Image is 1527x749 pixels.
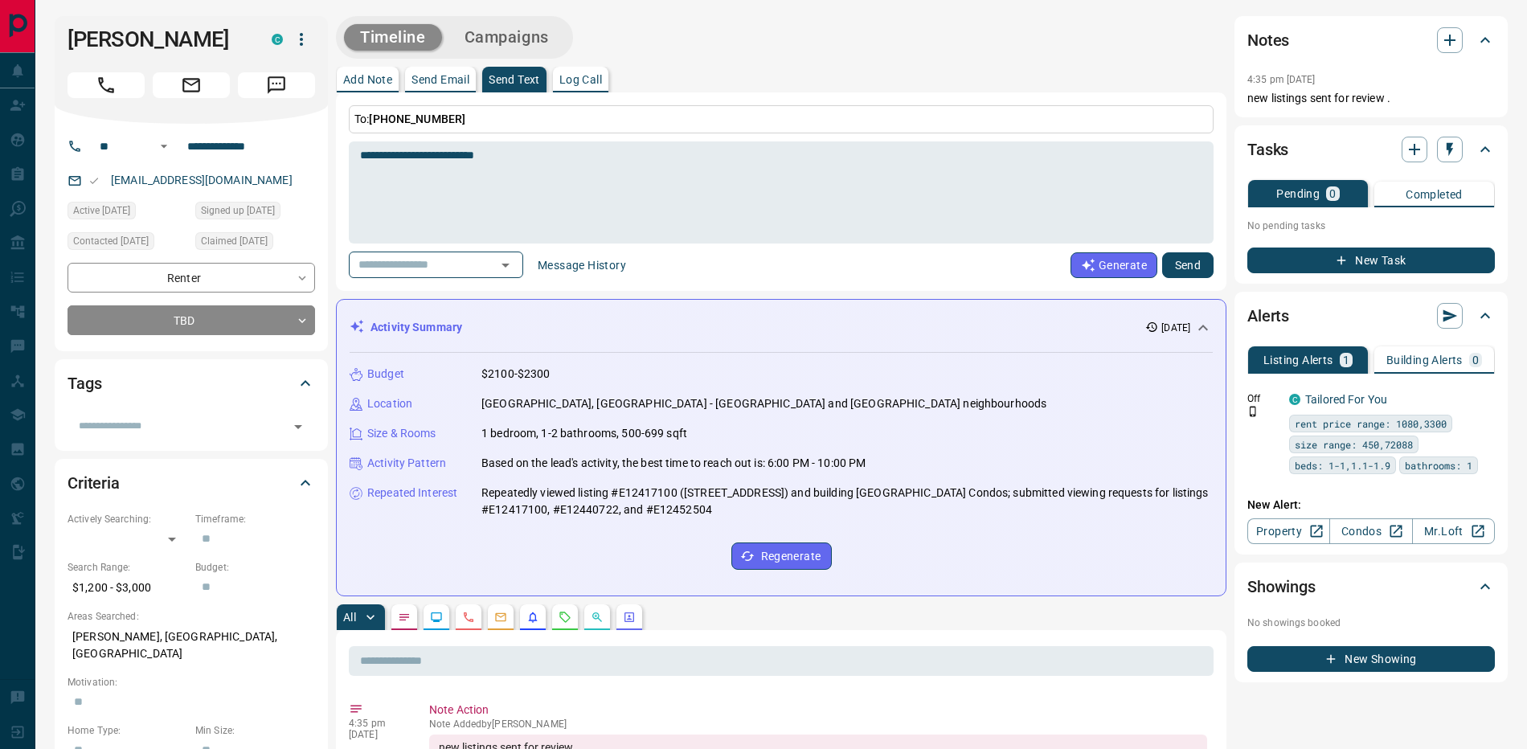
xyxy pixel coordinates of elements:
p: Areas Searched: [68,609,315,624]
div: Tasks [1247,130,1495,169]
p: Min Size: [195,723,315,738]
p: $2100-$2300 [481,366,550,383]
p: Repeated Interest [367,485,457,501]
p: Budget: [195,560,315,575]
p: [DATE] [1161,321,1190,335]
p: [PERSON_NAME], [GEOGRAPHIC_DATA], [GEOGRAPHIC_DATA] [68,624,315,667]
p: Repeatedly viewed listing #E12417100 ([STREET_ADDRESS]) and building [GEOGRAPHIC_DATA] Condos; su... [481,485,1213,518]
button: Campaigns [448,24,565,51]
span: Email [153,72,230,98]
p: Motivation: [68,675,315,690]
svg: Agent Actions [623,611,636,624]
span: size range: 450,72088 [1295,436,1413,452]
p: [GEOGRAPHIC_DATA], [GEOGRAPHIC_DATA] - [GEOGRAPHIC_DATA] and [GEOGRAPHIC_DATA] neighbourhoods [481,395,1046,412]
p: Send Text [489,74,540,85]
p: Off [1247,391,1279,406]
span: beds: 1-1,1.1-1.9 [1295,457,1390,473]
div: Notes [1247,21,1495,59]
p: 4:35 pm [349,718,405,729]
h2: Notes [1247,27,1289,53]
svg: Email Valid [88,175,100,186]
p: Log Call [559,74,602,85]
button: Send [1162,252,1214,278]
svg: Requests [559,611,571,624]
p: Add Note [343,74,392,85]
p: Completed [1406,189,1463,200]
p: 4:35 pm [DATE] [1247,74,1316,85]
p: Note Added by [PERSON_NAME] [429,718,1207,730]
span: Message [238,72,315,98]
a: Mr.Loft [1412,518,1495,544]
div: Thu Oct 09 2025 [68,232,187,255]
span: Claimed [DATE] [201,233,268,249]
svg: Push Notification Only [1247,406,1259,417]
a: Condos [1329,518,1412,544]
svg: Lead Browsing Activity [430,611,443,624]
p: To: [349,105,1214,133]
p: Note Action [429,702,1207,718]
svg: Notes [398,611,411,624]
h2: Tasks [1247,137,1288,162]
p: Based on the lead's activity, the best time to reach out is: 6:00 PM - 10:00 PM [481,455,866,472]
a: Tailored For You [1305,393,1387,406]
p: All [343,612,356,623]
p: Budget [367,366,404,383]
a: [EMAIL_ADDRESS][DOMAIN_NAME] [111,174,293,186]
div: Showings [1247,567,1495,606]
p: new listings sent for review . [1247,90,1495,107]
div: TBD [68,305,315,335]
button: New Task [1247,248,1495,273]
div: condos.ca [272,34,283,45]
p: No pending tasks [1247,214,1495,238]
svg: Listing Alerts [526,611,539,624]
p: Home Type: [68,723,187,738]
button: Generate [1071,252,1157,278]
h2: Criteria [68,470,120,496]
div: Criteria [68,464,315,502]
p: 1 [1343,354,1349,366]
p: Activity Pattern [367,455,446,472]
button: Message History [528,252,636,278]
p: Pending [1276,188,1320,199]
span: rent price range: 1080,3300 [1295,415,1447,432]
div: Tags [68,364,315,403]
p: 1 bedroom, 1-2 bathrooms, 500-699 sqft [481,425,687,442]
div: condos.ca [1289,394,1300,405]
svg: Opportunities [591,611,604,624]
div: Thu Oct 09 2025 [68,202,187,224]
div: Alerts [1247,297,1495,335]
p: No showings booked [1247,616,1495,630]
span: Signed up [DATE] [201,203,275,219]
span: Active [DATE] [73,203,130,219]
p: $1,200 - $3,000 [68,575,187,601]
h2: Tags [68,370,101,396]
p: Send Email [411,74,469,85]
p: Timeframe: [195,512,315,526]
div: Renter [68,263,315,293]
h2: Alerts [1247,303,1289,329]
a: Property [1247,518,1330,544]
h1: [PERSON_NAME] [68,27,248,52]
p: Actively Searching: [68,512,187,526]
button: New Showing [1247,646,1495,672]
button: Open [494,254,517,276]
p: 0 [1472,354,1479,366]
svg: Emails [494,611,507,624]
button: Open [154,137,174,156]
p: [DATE] [349,729,405,740]
div: Activity Summary[DATE] [350,313,1213,342]
button: Open [287,415,309,438]
p: Location [367,395,412,412]
p: New Alert: [1247,497,1495,514]
p: Search Range: [68,560,187,575]
p: 0 [1329,188,1336,199]
svg: Calls [462,611,475,624]
button: Regenerate [731,542,832,570]
span: Call [68,72,145,98]
div: Mon Jun 02 2025 [195,232,315,255]
span: [PHONE_NUMBER] [369,113,465,125]
button: Timeline [344,24,442,51]
h2: Showings [1247,574,1316,600]
p: Size & Rooms [367,425,436,442]
div: Tue May 13 2025 [195,202,315,224]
